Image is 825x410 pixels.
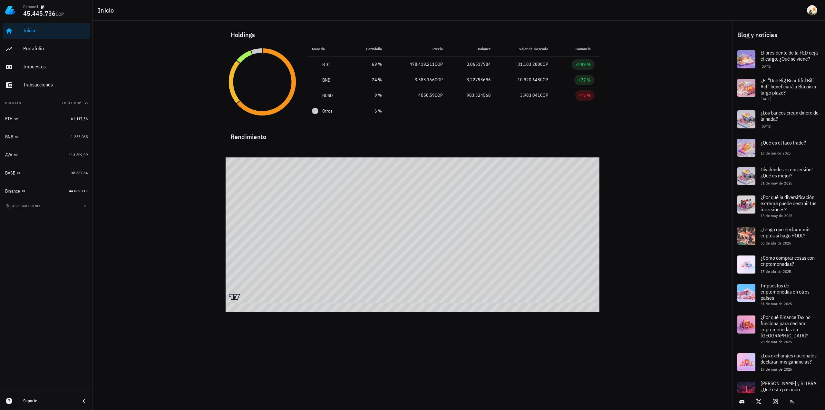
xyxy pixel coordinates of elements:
[356,108,382,115] div: 6 %
[732,250,825,279] a: ¿Cómo comprar cosas con criptomonedas? 15 de abr de 2025
[761,64,771,69] span: [DATE]
[441,108,443,114] span: -
[453,76,491,83] div: 3,22793696
[23,82,88,88] div: Transacciones
[71,170,88,175] span: 38.862,84
[761,151,791,155] span: 16 de jun de 2025
[489,108,491,114] span: -
[3,129,90,145] a: BNB 1.265.065
[579,92,591,99] div: -17 %
[410,61,435,67] span: 478.419.211
[322,92,333,99] div: BUSD
[23,45,88,52] div: Portafolio
[732,134,825,162] a: ¿Qué es el taco trade? 16 de jun de 2025
[807,5,817,15] div: avatar
[23,9,56,18] span: 45.445.736
[761,269,791,274] span: 15 de abr de 2025
[5,134,14,140] div: BNB
[453,92,491,99] div: 983,324568
[387,41,448,57] th: Precio
[732,162,825,190] a: Dividendos o reinversión: ¿Qué es mejor? 31 de may de 2025
[56,11,64,17] span: COP
[761,282,810,301] span: Impuestos de criptomonedas en otros países
[5,170,15,176] div: BASE
[732,348,825,376] a: ¿Los exchanges nacionales declaran mis ganancias? 17 de mar de 2025
[23,64,88,70] div: Impuestos
[732,376,825,408] a: [PERSON_NAME] y $LIBRA: ¿Qué está pasando realmente?
[415,77,435,83] span: 3.383.166
[761,96,771,101] span: [DATE]
[23,27,88,34] div: Inicio
[732,310,825,348] a: ¿Por qué Binance Tax no funciona para declarar criptomonedas en [GEOGRAPHIC_DATA]? 28 de mar de 2025
[312,61,318,68] div: BTC-icon
[435,61,443,67] span: COP
[226,25,600,45] div: Holdings
[418,92,435,98] span: 4050,59
[732,190,825,222] a: ¿Por qué la diversificación extrema puede destruir tus inversiones? 15 de may de 2025
[70,116,88,121] span: -61.117,56
[761,255,815,267] span: ¿Cómo comprar cosas con criptomonedas?
[71,134,88,139] span: 1.265.065
[23,4,38,9] div: Personal
[520,92,540,98] span: 3.983.041
[453,61,491,68] div: 0,06517984
[540,61,548,67] span: COP
[3,59,90,75] a: Impuestos
[229,294,240,300] a: Charting by TradingView
[761,181,792,185] span: 31 de may de 2025
[761,241,791,245] span: 30 de abr de 2025
[7,204,41,208] span: agregar cuenta
[732,74,825,105] a: ¿El “One Big Beautiful Bill Act” beneficiará a Bitcoin a largo plazo? [DATE]
[351,41,387,57] th: Portafolio
[3,183,90,199] a: Binance 44.089.117
[732,222,825,250] a: ¿Tengo que declarar mis criptos si hago HODL? 30 de abr de 2025
[732,279,825,310] a: Impuestos de criptomonedas en otros países 31 de mar de 2025
[3,23,90,39] a: Inicio
[761,139,806,146] span: ¿Qué es el taco trade?
[5,152,13,158] div: AVA
[98,5,117,15] h1: Inicio
[23,398,75,404] div: Soporte
[3,165,90,181] a: BASE 38.862,84
[761,49,818,62] span: El presidente de la FED deja el cargo: ¿Qué se viene?
[435,77,443,83] span: COP
[5,116,13,122] div: ETH
[761,124,771,129] span: [DATE]
[576,61,591,68] div: +289 %
[761,77,816,96] span: ¿El “One Big Beautiful Bill Act” beneficiará a Bitcoin a largo plazo?
[69,188,88,193] span: 44.089.117
[540,77,548,83] span: COP
[356,76,382,83] div: 24 %
[761,213,792,218] span: 15 de may de 2025
[732,45,825,74] a: El presidente de la FED deja el cargo: ¿Qué se viene? [DATE]
[732,105,825,134] a: ¿Los bancos crean dinero de la nada? [DATE]
[761,339,792,344] span: 28 de mar de 2025
[322,77,331,83] div: BNB
[732,25,825,45] div: Blog y noticias
[62,101,81,105] span: Total COP
[4,203,44,209] button: agregar cuenta
[435,92,443,98] span: COP
[578,77,591,83] div: +77 %
[3,41,90,57] a: Portafolio
[356,61,382,68] div: 69 %
[761,166,813,179] span: Dividendos o reinversión: ¿Qué es mejor?
[3,77,90,93] a: Transacciones
[761,314,810,339] span: ¿Por qué Binance Tax no funciona para declarar criptomonedas en [GEOGRAPHIC_DATA]?
[3,147,90,163] a: AVA 113.809,09
[547,108,548,114] span: -
[761,352,817,365] span: ¿Los exchanges nacionales declaran mis ganancias?
[226,126,600,142] div: Rendimiento
[5,5,15,15] img: LedgiFi
[3,111,90,126] a: ETH -61.117,56
[448,41,496,57] th: Balance
[322,108,332,115] span: Otros
[307,41,351,57] th: Moneda
[761,367,792,372] span: 17 de mar de 2025
[576,46,595,51] span: Ganancia
[322,61,330,68] div: BTC
[518,61,540,67] span: 31.183.288
[761,301,792,306] span: 31 de mar de 2025
[3,95,90,111] button: CuentasTotal COP
[5,188,20,194] div: Binance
